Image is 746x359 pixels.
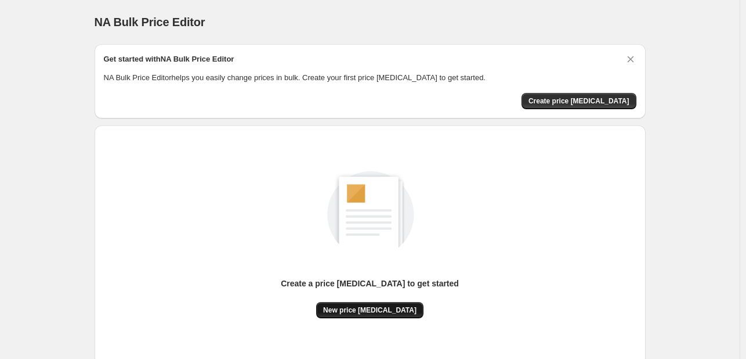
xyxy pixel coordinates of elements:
[104,72,636,84] p: NA Bulk Price Editor helps you easily change prices in bulk. Create your first price [MEDICAL_DAT...
[281,278,459,289] p: Create a price [MEDICAL_DATA] to get started
[625,53,636,65] button: Dismiss card
[104,53,234,65] h2: Get started with NA Bulk Price Editor
[522,93,636,109] button: Create price change job
[323,306,417,315] span: New price [MEDICAL_DATA]
[316,302,423,318] button: New price [MEDICAL_DATA]
[528,96,629,106] span: Create price [MEDICAL_DATA]
[95,16,205,28] span: NA Bulk Price Editor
